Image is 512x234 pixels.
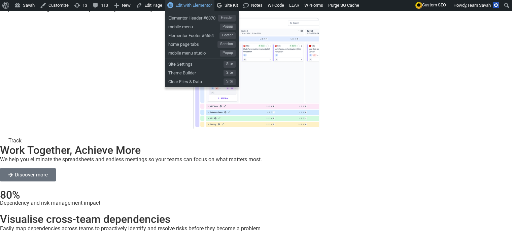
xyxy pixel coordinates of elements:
span: Header [218,15,236,22]
span: mobile menu [168,22,220,30]
span: Elementor Header #6370 [168,13,218,22]
span: Edit with Elementor [175,3,212,8]
span: Track [7,137,22,145]
span: mobile menu studio [168,48,220,57]
span: Popup [220,50,236,57]
span: Popup [220,24,236,30]
span: Site Settings [168,59,224,68]
a: Elementor Footer #6654Footer [165,30,239,39]
span: Team Savah [467,3,491,8]
span: Section [217,41,236,48]
a: home page tabsSection [165,39,239,48]
span: Elementor Footer #6654 [168,30,219,39]
iframe: Chat Widget [478,202,512,234]
a: Site SettingsSite [165,59,239,68]
a: mobile menuPopup [165,22,239,30]
span: Site Kit [225,3,238,8]
a: Elementor Header #6370Header [165,13,239,22]
span: Clear Files & Data [168,76,224,85]
a: mobile menu studioPopup [165,48,239,57]
span: home page tabs [168,39,217,48]
span: Site [224,70,236,76]
span: Discover more [15,172,48,177]
span: Site [224,61,236,68]
span: Theme Builder [168,68,224,76]
a: Clear Files & DataSite [165,76,239,85]
a: Theme BuilderSite [165,68,239,76]
span: Footer [219,32,236,39]
span: Site [224,78,236,85]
